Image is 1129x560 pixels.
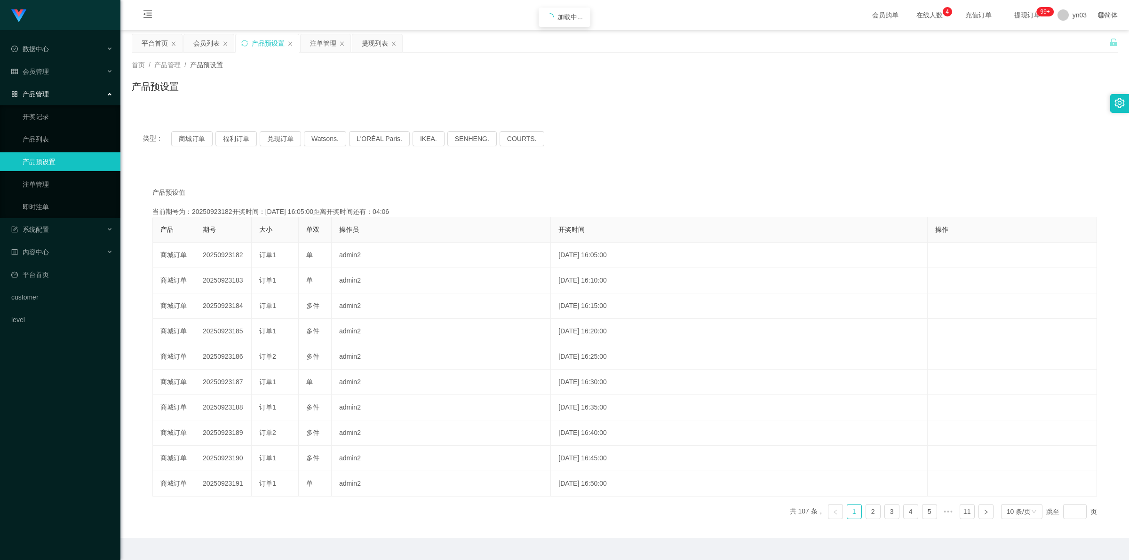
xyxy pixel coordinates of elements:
[833,509,838,515] i: 图标: left
[847,504,862,519] li: 1
[339,41,345,47] i: 图标: close
[551,420,927,446] td: [DATE] 16:40:00
[195,471,252,497] td: 20250923191
[223,41,228,47] i: 图标: close
[195,319,252,344] td: 20250923185
[557,13,583,21] span: 加载中...
[306,403,319,411] span: 多件
[259,302,276,309] span: 订单1
[306,454,319,462] span: 多件
[241,40,248,47] i: 图标: sync
[152,207,1097,217] div: 当前期号为：20250923182开奖时间：[DATE] 16:05:00距离开奖时间还有：04:06
[866,505,880,519] a: 2
[960,504,975,519] li: 11
[153,293,195,319] td: 商城订单
[153,370,195,395] td: 商城订单
[413,131,445,146] button: IKEA.
[332,293,551,319] td: admin2
[132,61,145,69] span: 首页
[828,504,843,519] li: 上一页
[11,46,18,52] i: 图标: check-circle-o
[1007,505,1031,519] div: 10 条/页
[551,344,927,370] td: [DATE] 16:25:00
[332,420,551,446] td: admin2
[1036,7,1053,16] sup: 321
[551,293,927,319] td: [DATE] 16:15:00
[153,319,195,344] td: 商城订单
[142,34,168,52] div: 平台首页
[153,471,195,497] td: 商城订单
[922,505,937,519] a: 5
[339,226,359,233] span: 操作员
[259,251,276,259] span: 订单1
[259,226,272,233] span: 大小
[558,226,585,233] span: 开奖时间
[153,446,195,471] td: 商城订单
[203,226,216,233] span: 期号
[143,131,171,146] span: 类型：
[259,429,276,436] span: 订单2
[884,504,899,519] li: 3
[11,91,18,97] i: 图标: appstore-o
[551,446,927,471] td: [DATE] 16:45:00
[132,79,179,94] h1: 产品预设置
[903,504,918,519] li: 4
[153,344,195,370] td: 商城订单
[847,505,861,519] a: 1
[922,504,937,519] li: 5
[1098,12,1105,18] i: 图标: global
[11,68,18,75] i: 图标: table
[132,0,164,31] i: 图标: menu-fold
[153,420,195,446] td: 商城订单
[306,429,319,436] span: 多件
[11,68,49,75] span: 会员管理
[195,370,252,395] td: 20250923187
[154,61,181,69] span: 产品管理
[306,302,319,309] span: 多件
[306,226,319,233] span: 单双
[193,34,220,52] div: 会员列表
[391,41,397,47] i: 图标: close
[259,353,276,360] span: 订单2
[259,276,276,284] span: 订单1
[551,268,927,293] td: [DATE] 16:10:00
[260,131,301,146] button: 兑现订单
[195,268,252,293] td: 20250923183
[259,327,276,335] span: 订单1
[11,310,113,329] a: level
[500,131,544,146] button: COURTS.
[332,446,551,471] td: admin2
[551,395,927,420] td: [DATE] 16:35:00
[195,446,252,471] td: 20250923190
[11,226,18,233] i: 图标: form
[11,265,113,284] a: 图标: dashboard平台首页
[153,395,195,420] td: 商城订单
[304,131,346,146] button: Watsons.
[332,344,551,370] td: admin2
[306,251,313,259] span: 单
[23,107,113,126] a: 开奖记录
[904,505,918,519] a: 4
[149,61,151,69] span: /
[935,226,948,233] span: 操作
[332,471,551,497] td: admin2
[153,268,195,293] td: 商城订单
[171,131,213,146] button: 商城订单
[195,420,252,446] td: 20250923189
[1010,12,1045,18] span: 提现订单
[885,505,899,519] a: 3
[11,288,113,307] a: customer
[332,370,551,395] td: admin2
[310,34,336,52] div: 注单管理
[11,249,18,255] i: 图标: profile
[551,243,927,268] td: [DATE] 16:05:00
[190,61,223,69] span: 产品预设置
[306,353,319,360] span: 多件
[551,471,927,497] td: [DATE] 16:50:00
[332,268,551,293] td: admin2
[23,130,113,149] a: 产品列表
[259,454,276,462] span: 订单1
[332,243,551,268] td: admin2
[259,378,276,386] span: 订单1
[546,13,554,21] i: icon: loading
